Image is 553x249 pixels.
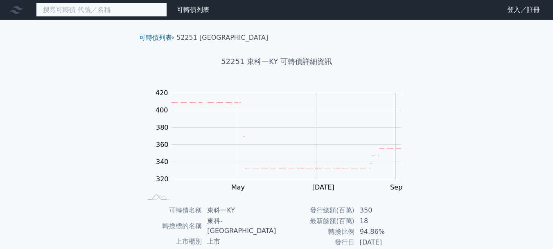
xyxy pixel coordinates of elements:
tspan: Sep [390,183,402,191]
tspan: 380 [156,123,169,131]
td: 18 [355,216,411,226]
td: 發行總額(百萬) [277,205,355,216]
tspan: 400 [156,106,168,114]
tspan: 420 [156,89,168,97]
td: 350 [355,205,411,216]
td: 94.86% [355,226,411,237]
tspan: 340 [156,158,169,166]
td: 發行日 [277,237,355,248]
td: 最新餘額(百萬) [277,216,355,226]
h1: 52251 東科一KY 可轉債詳細資訊 [133,56,421,67]
tspan: 360 [156,141,169,148]
td: 上市櫃別 [142,236,203,247]
td: 上市 [202,236,276,247]
input: 搜尋可轉債 代號／名稱 [36,3,167,17]
g: Chart [151,89,413,191]
tspan: May [231,183,245,191]
li: 52251 [GEOGRAPHIC_DATA] [176,33,268,43]
a: 可轉債列表 [177,6,210,14]
td: 東科-[GEOGRAPHIC_DATA] [202,216,276,236]
a: 登入／註冊 [501,3,546,16]
tspan: 320 [156,175,169,183]
td: 可轉債名稱 [142,205,203,216]
li: › [139,33,174,43]
td: 東科一KY [202,205,276,216]
td: 轉換比例 [277,226,355,237]
td: [DATE] [355,237,411,248]
a: 可轉債列表 [139,34,172,41]
td: 轉換標的名稱 [142,216,203,236]
tspan: [DATE] [312,183,334,191]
